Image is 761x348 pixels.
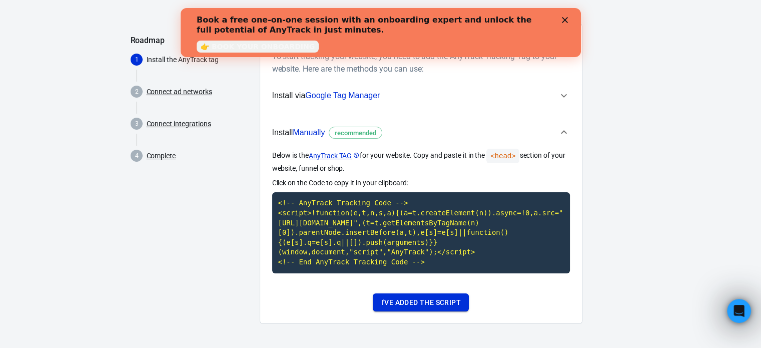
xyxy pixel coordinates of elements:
p: Below is the for your website. Copy and paste it in the section of your website, funnel or shop. [272,149,570,174]
text: 4 [135,152,138,159]
iframe: Intercom live chat [727,299,751,323]
text: 3 [135,120,138,127]
span: recommended [331,128,380,138]
code: Click to copy [272,192,570,273]
p: Click on the Code to copy it in your clipboard: [272,178,570,188]
span: Manually [293,128,325,137]
span: Install [272,126,383,139]
a: Complete [147,151,176,161]
p: Install the AnyTrack tag [147,55,252,65]
a: AnyTrack TAG [309,151,360,161]
h6: To start tracking your website, you need to add the AnyTrack Tracking Tag to your website. Here a... [272,50,566,75]
div: Close [381,9,391,15]
text: 1 [135,56,138,63]
a: Connect integrations [147,119,211,129]
h5: Roadmap [131,36,252,46]
span: Install via [272,89,380,102]
a: Connect ad networks [147,87,212,97]
text: 2 [135,88,138,95]
button: Install viaGoogle Tag Manager [272,83,570,108]
span: Google Tag Manager [305,91,380,100]
code: <head> [486,149,519,163]
iframe: Intercom live chat banner [181,8,581,57]
button: InstallManuallyrecommended [272,116,570,149]
button: I've added the script [373,293,468,312]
